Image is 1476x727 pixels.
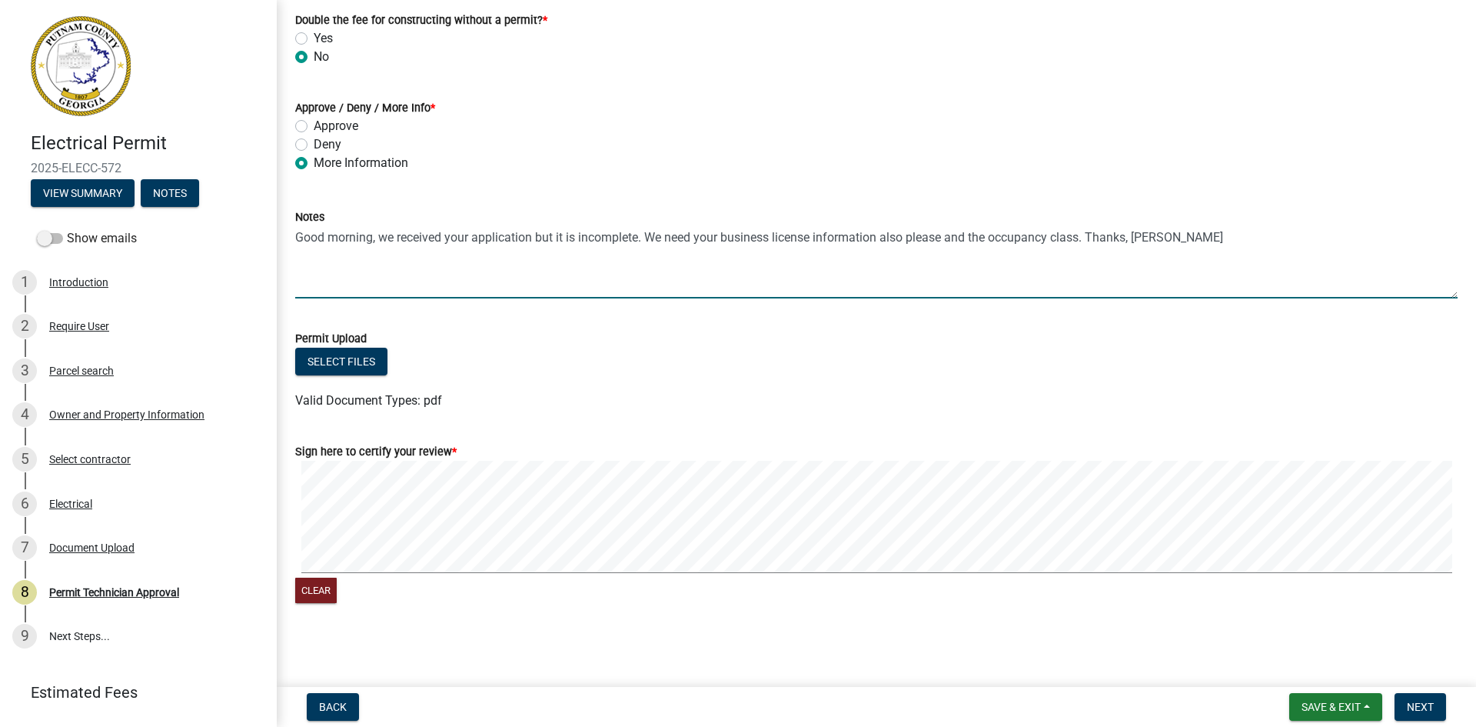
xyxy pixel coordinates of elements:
div: Select contractor [49,454,131,465]
div: 6 [12,492,37,516]
h4: Electrical Permit [31,132,264,155]
label: Approve / Deny / More Info [295,103,435,114]
wm-modal-confirm: Notes [141,188,199,200]
div: Permit Technician Approval [49,587,179,598]
div: Parcel search [49,365,114,376]
span: 2025-ELECC-572 [31,161,246,175]
button: Save & Exit [1289,693,1382,721]
button: Back [307,693,359,721]
div: Electrical [49,499,92,509]
label: Notes [295,212,324,223]
div: 3 [12,358,37,383]
span: Save & Exit [1301,701,1361,713]
label: Double the fee for constructing without a permit? [295,15,547,26]
label: Yes [314,29,333,48]
label: No [314,48,329,66]
div: Owner and Property Information [49,409,204,420]
img: Putnam County, Georgia [31,16,131,116]
button: Notes [141,179,199,207]
label: Deny [314,135,341,154]
label: Sign here to certify your review [295,447,457,458]
button: View Summary [31,179,135,207]
button: Clear [295,578,337,603]
div: Document Upload [49,542,135,553]
div: Require User [49,321,109,332]
div: Introduction [49,277,108,288]
label: Show emails [37,229,137,248]
wm-modal-confirm: Summary [31,188,135,200]
button: Select files [295,348,387,375]
label: Approve [314,117,358,135]
div: 7 [12,535,37,560]
label: Permit Upload [295,334,367,345]
span: Valid Document Types: pdf [295,393,442,408]
div: 8 [12,580,37,605]
div: 4 [12,402,37,427]
a: Estimated Fees [12,677,252,708]
span: Next [1407,701,1434,713]
div: 2 [12,314,37,338]
button: Next [1395,693,1446,721]
span: Back [319,701,347,713]
div: 9 [12,624,37,649]
div: 1 [12,270,37,295]
div: 5 [12,447,37,472]
label: More Information [314,154,408,172]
